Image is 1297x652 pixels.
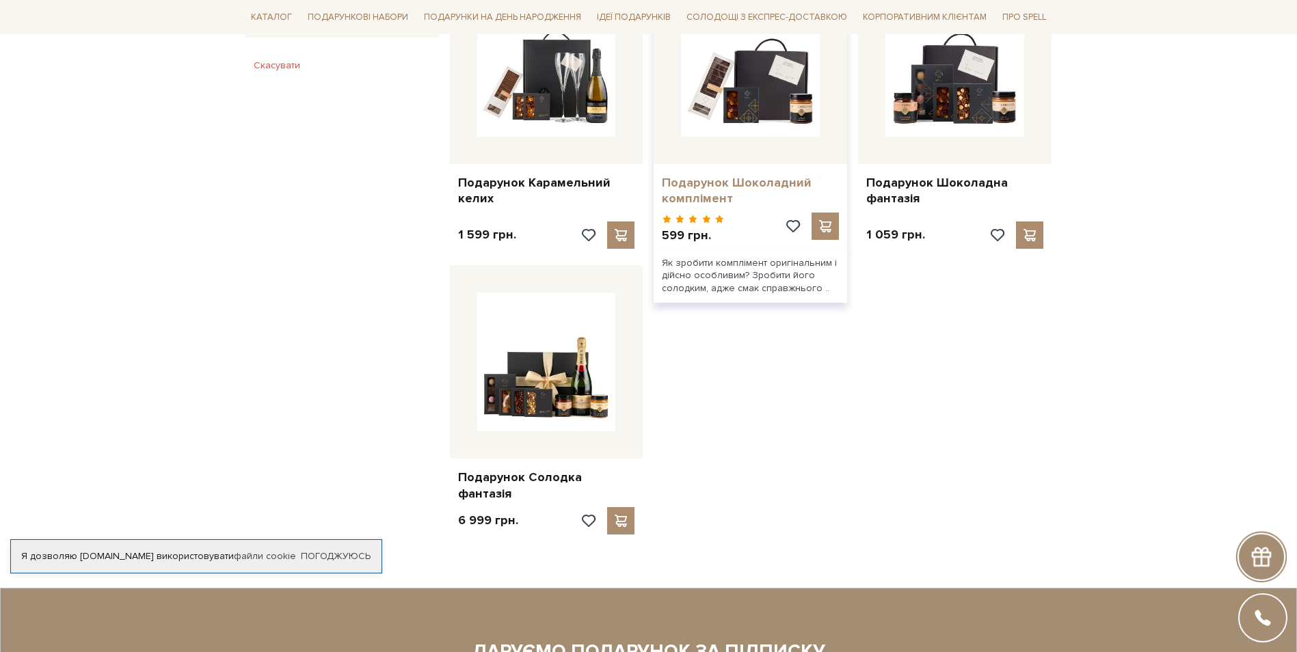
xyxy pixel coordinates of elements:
a: файли cookie [234,550,296,562]
a: Подарунок Шоколадна фантазія [866,175,1043,207]
a: Подарунок Шоколадний комплімент [662,175,839,207]
span: Подарунки на День народження [418,7,587,28]
p: 599 грн. [662,228,724,243]
a: Корпоративним клієнтам [857,5,992,29]
button: Скасувати [245,55,308,77]
p: 1 059 грн. [866,227,925,243]
span: Про Spell [997,7,1052,28]
a: Подарунок Карамельний келих [458,175,635,207]
span: Подарункові набори [302,7,414,28]
p: 1 599 грн. [458,227,516,243]
div: Я дозволяю [DOMAIN_NAME] використовувати [11,550,382,562]
span: Каталог [245,7,297,28]
span: Ідеї подарунків [591,7,676,28]
a: Солодощі з експрес-доставкою [681,5,853,29]
div: Як зробити комплімент оригінальним і дійсно особливим? Зробити його солодким, адже смак справжньо... [654,249,847,303]
a: Погоджуюсь [301,550,371,562]
p: 6 999 грн. [458,513,518,528]
a: Подарунок Солодка фантазія [458,470,635,502]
